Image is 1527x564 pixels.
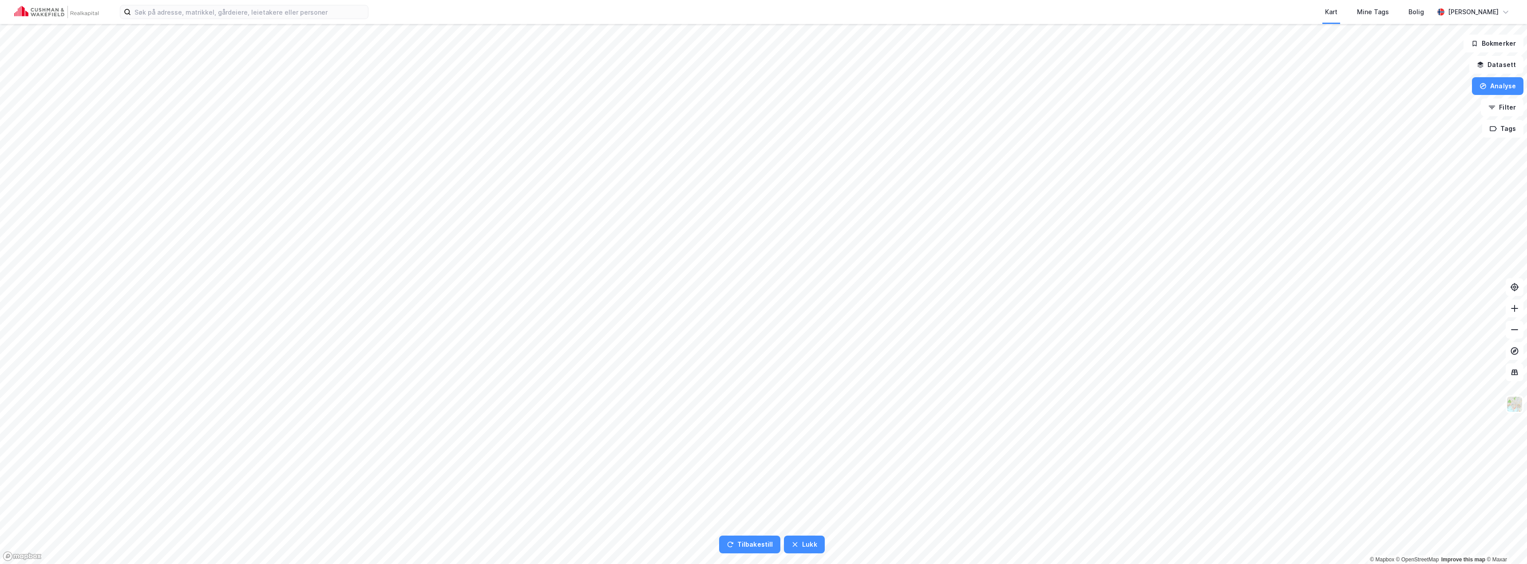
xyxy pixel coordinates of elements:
a: Improve this map [1441,556,1485,563]
div: [PERSON_NAME] [1448,7,1499,17]
button: Datasett [1469,56,1523,74]
button: Analyse [1472,77,1523,95]
div: Kart [1325,7,1337,17]
div: Kontrollprogram for chat [1483,521,1527,564]
input: Søk på adresse, matrikkel, gårdeiere, leietakere eller personer [131,5,368,19]
button: Lukk [784,536,824,553]
img: cushman-wakefield-realkapital-logo.202ea83816669bd177139c58696a8fa1.svg [14,6,99,18]
button: Tags [1482,120,1523,138]
button: Bokmerker [1464,35,1523,52]
iframe: Chat Widget [1483,521,1527,564]
a: OpenStreetMap [1396,556,1439,563]
a: Mapbox homepage [3,551,42,561]
button: Tilbakestill [719,536,780,553]
button: Filter [1481,99,1523,116]
div: Bolig [1408,7,1424,17]
img: Z [1506,396,1523,413]
a: Mapbox [1370,556,1394,563]
div: Mine Tags [1357,7,1389,17]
